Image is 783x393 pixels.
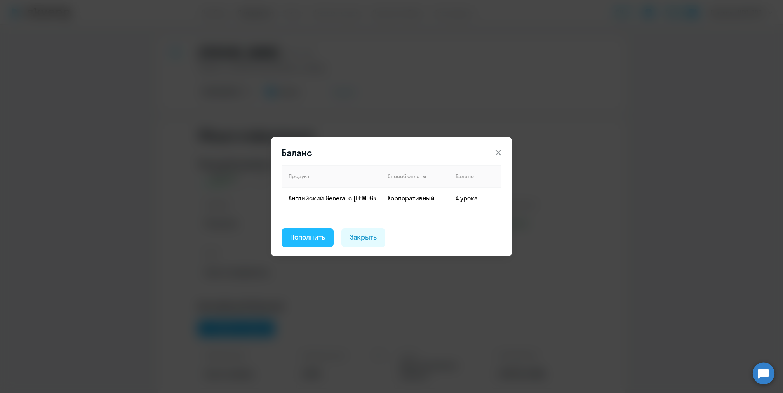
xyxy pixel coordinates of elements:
th: Способ оплаты [381,165,449,187]
div: Пополнить [290,232,325,242]
td: Корпоративный [381,187,449,209]
td: 4 урока [449,187,501,209]
button: Закрыть [341,228,386,247]
button: Пополнить [282,228,334,247]
div: Закрыть [350,232,377,242]
th: Баланс [449,165,501,187]
th: Продукт [282,165,381,187]
p: Английский General с [DEMOGRAPHIC_DATA] преподавателем [289,194,381,202]
header: Баланс [271,146,512,159]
